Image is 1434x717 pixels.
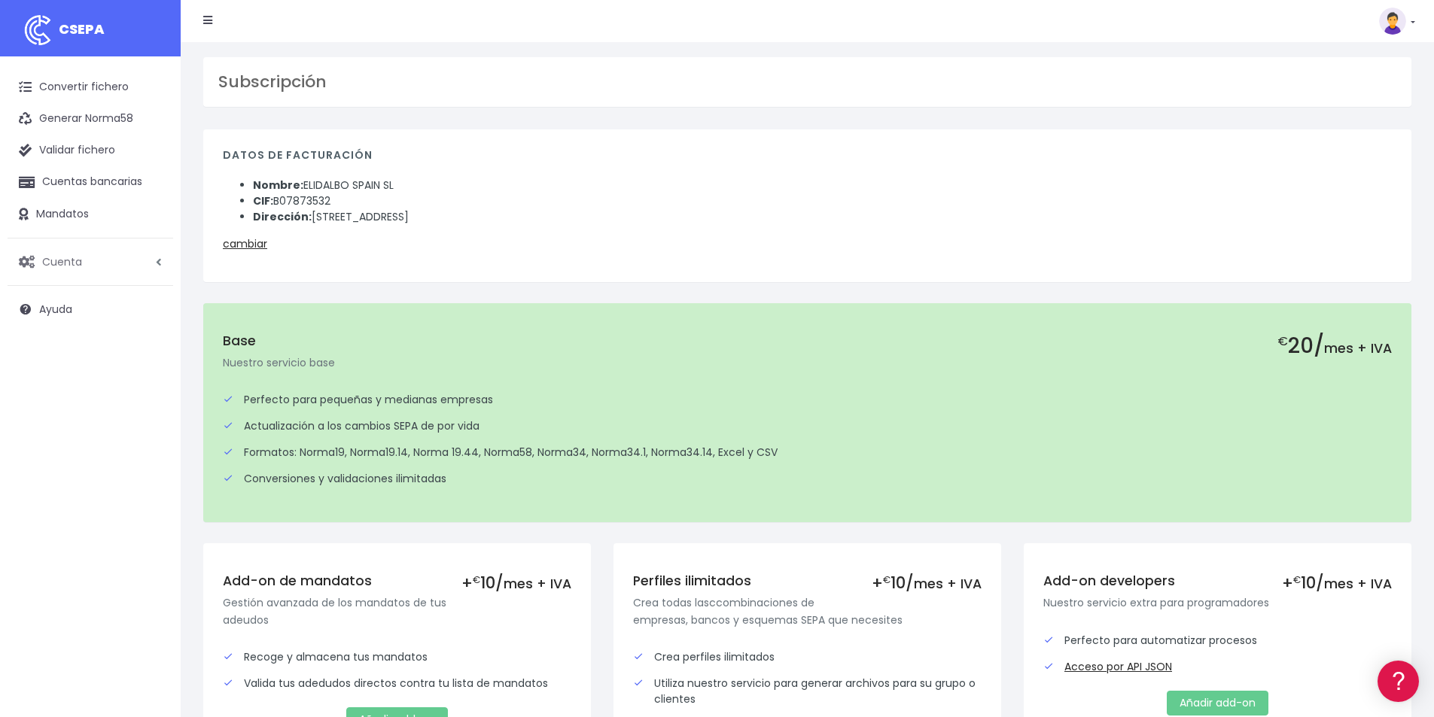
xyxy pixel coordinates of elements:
[8,199,173,230] a: Mandatos
[15,190,286,214] a: Formatos
[15,260,286,284] a: Perfiles de empresas
[633,573,982,589] h5: Perfiles ilimitados
[1043,633,1392,649] div: Perfecto para automatizar procesos
[223,418,1392,434] div: Actualización a los cambios SEPA de por vida
[223,594,571,628] p: Gestión avanzada de los mandatos de tus adeudos
[1277,332,1288,350] small: €
[1379,8,1406,35] img: profile
[253,178,303,193] strong: Nombre:
[15,403,286,429] button: Contáctanos
[39,302,72,317] span: Ayuda
[1064,659,1172,675] a: Acceso por API JSON
[8,135,173,166] a: Validar fichero
[223,236,267,251] a: cambiar
[15,128,286,151] a: Información general
[15,361,286,375] div: Programadores
[223,392,1392,408] div: Perfecto para pequeñas y medianas empresas
[15,384,286,408] a: API
[218,72,1396,92] h3: Subscripción
[223,445,1392,460] div: Formatos: Norma19, Norma19.14, Norma 19.44, Norma58, Norma34, Norma34.1, Norma34.14, Excel y CSV
[8,246,173,278] a: Cuenta
[15,237,286,260] a: Videotutoriales
[253,209,312,224] strong: Dirección:
[223,333,1392,349] h5: Base
[461,573,571,592] div: + 10/
[59,20,105,38] span: CSEPA
[1282,573,1392,592] div: + 10/
[1324,575,1392,593] span: mes + IVA
[15,299,286,313] div: Facturación
[15,323,286,346] a: General
[223,573,571,589] h5: Add-on de mandatos
[223,649,571,665] div: Recoge y almacena tus mandatos
[223,354,1392,371] p: Nuestro servicio base
[8,103,173,135] a: Generar Norma58
[8,166,173,198] a: Cuentas bancarias
[633,676,982,707] div: Utiliza nuestro servicio para generar archivos para su grupo o clientes
[872,573,982,592] div: + 10/
[883,573,891,586] small: €
[19,11,56,49] img: logo
[15,214,286,237] a: Problemas habituales
[633,649,982,665] div: Crea perfiles ilimitados
[633,594,982,628] p: Crea todas lasccombinaciones de empresas, bancos y esquemas SEPA que necesites
[15,166,286,181] div: Convertir ficheros
[223,676,571,691] div: Valida tus adedudos directos contra tu lista de mandatos
[223,149,1392,169] h4: Datos de facturación
[253,209,1392,225] li: [STREET_ADDRESS]
[8,293,173,325] a: Ayuda
[253,193,273,208] strong: CIF:
[8,71,173,103] a: Convertir fichero
[253,193,1392,209] li: B07873532
[473,573,480,586] small: €
[42,254,82,269] span: Cuenta
[914,575,982,593] span: mes + IVA
[1167,691,1268,715] a: Añadir add-on
[207,433,290,448] a: POWERED BY ENCHANT
[1043,594,1392,611] p: Nuestro servicio extra para programadores
[1043,573,1392,589] h5: Add-on developers
[15,105,286,119] div: Información general
[1324,339,1392,357] span: mes + IVA
[1293,573,1301,586] small: €
[223,471,1392,487] div: Conversiones y validaciones ilimitadas
[504,575,571,593] span: mes + IVA
[253,178,1392,193] li: ELIDALBO SPAIN SL
[1277,333,1392,359] h2: 20/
